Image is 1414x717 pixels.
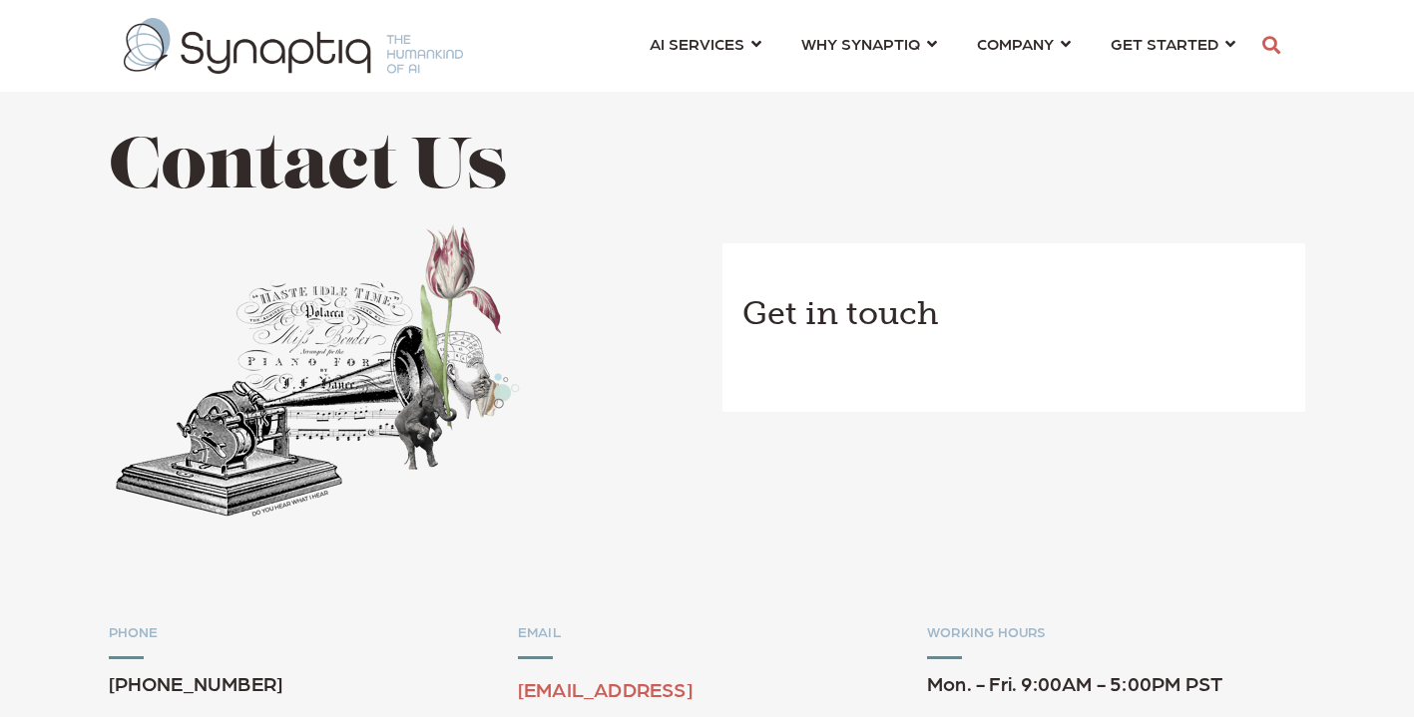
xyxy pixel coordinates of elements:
[801,30,920,57] span: WHY SYNAPTIQ
[650,25,761,62] a: AI SERVICES
[650,30,744,57] span: AI SERVICES
[109,623,159,639] span: PHONE
[977,30,1054,57] span: COMPANY
[109,218,523,525] img: Collage of phonograph, flowers, and elephant and a hand
[518,623,562,639] span: EMAIL
[801,25,937,62] a: WHY SYNAPTIQ
[109,131,693,209] h1: Contact Us
[109,671,283,695] span: [PHONE_NUMBER]
[977,25,1071,62] a: COMPANY
[742,293,1286,335] h3: Get in touch
[927,671,1222,695] span: Mon. - Fri. 9:00AM - 5:00PM PST
[630,10,1255,82] nav: menu
[927,623,1047,639] span: WORKING HOURS
[518,677,693,701] a: [EMAIL_ADDRESS]
[1111,30,1218,57] span: GET STARTED
[1111,25,1235,62] a: GET STARTED
[124,18,463,74] img: synaptiq logo-1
